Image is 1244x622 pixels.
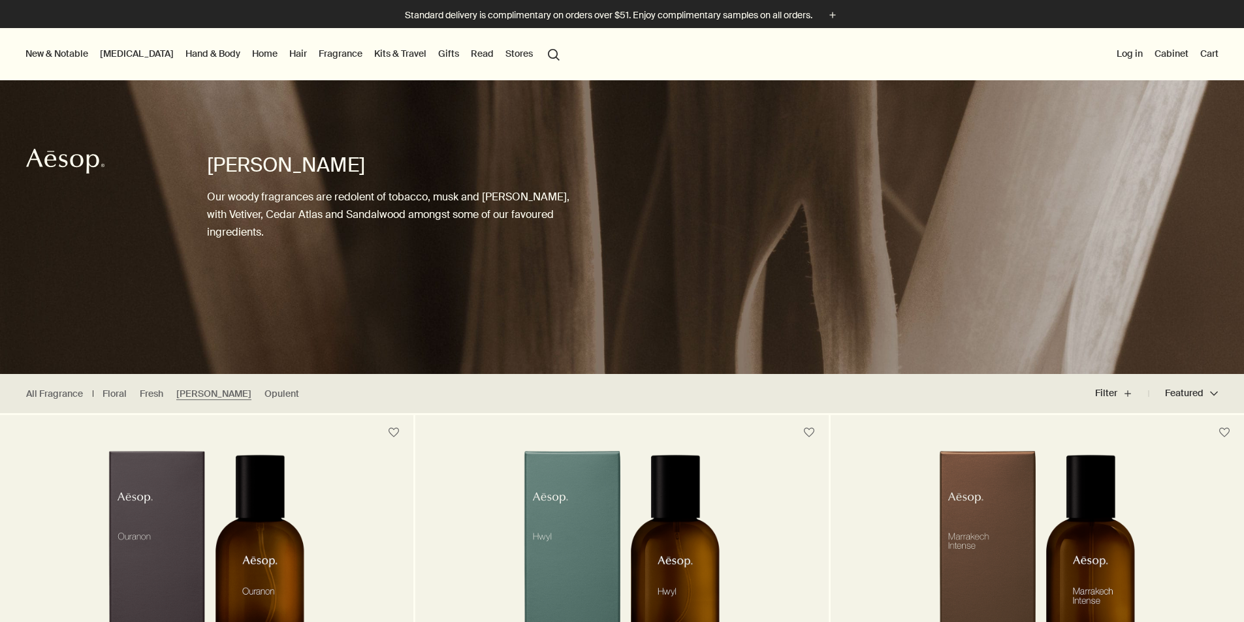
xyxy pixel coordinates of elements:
svg: Aesop [26,148,104,174]
button: Open search [542,41,566,66]
button: Cart [1198,45,1221,62]
nav: primary [23,28,566,80]
a: Aesop [23,145,108,181]
button: New & Notable [23,45,91,62]
a: Cabinet [1152,45,1191,62]
button: Save to cabinet [797,421,821,444]
a: All Fragrance [26,388,83,400]
a: Fragrance [316,45,365,62]
button: Save to cabinet [1213,421,1236,444]
a: Kits & Travel [372,45,429,62]
button: Log in [1114,45,1145,62]
a: Fresh [140,388,163,400]
button: Standard delivery is complimentary on orders over $51. Enjoy complimentary samples on all orders. [405,8,840,23]
button: Filter [1095,378,1149,409]
a: Home [249,45,280,62]
a: Opulent [264,388,299,400]
button: Stores [503,45,535,62]
a: [PERSON_NAME] [176,388,251,400]
a: [MEDICAL_DATA] [97,45,176,62]
button: Featured [1149,378,1218,409]
nav: supplementary [1114,28,1221,80]
a: Floral [103,388,127,400]
a: Hand & Body [183,45,243,62]
p: Standard delivery is complimentary on orders over $51. Enjoy complimentary samples on all orders. [405,8,812,22]
a: Hair [287,45,310,62]
h1: [PERSON_NAME] [207,152,569,178]
a: Gifts [436,45,462,62]
a: Read [468,45,496,62]
button: Save to cabinet [382,421,406,444]
p: Our woody fragrances are redolent of tobacco, musk and [PERSON_NAME], with Vetiver, Cedar Atlas a... [207,188,569,241]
